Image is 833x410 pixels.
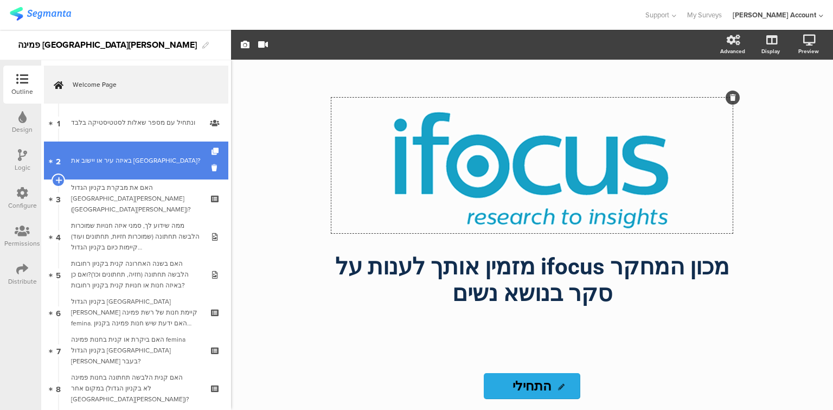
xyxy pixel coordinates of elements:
[18,36,197,54] div: פמינה [GEOGRAPHIC_DATA][PERSON_NAME]
[44,180,228,217] a: 3 האם את מבקרת בקניון הגדול [GEOGRAPHIC_DATA][PERSON_NAME] ([GEOGRAPHIC_DATA][PERSON_NAME])?
[71,220,201,253] div: ממה שידוע לך, סמני איזה חנויות שמוכרות הלבשה תחתונה (שמוכרות חזיות, תחתונים ועוד) קיימות כיום בקנ...
[57,117,60,129] span: 1
[44,331,228,369] a: 7 האם ביקרת או קנית בחנות פמינה femina בקניון הגדול [GEOGRAPHIC_DATA][PERSON_NAME] בעבר?
[56,382,61,394] span: 8
[212,148,221,155] i: Duplicate
[212,163,221,173] i: Delete
[44,255,228,293] a: 5 האם בשנה האחרונה קנית בקניון רחובות הלבשה תחתונה (חזיה, תחתונים וכו')?ואם כן באיזה חנות או חנוי...
[56,268,61,280] span: 5
[8,201,37,210] div: Configure
[484,373,580,399] input: Start
[71,334,201,367] div: האם ביקרת או קנית בחנות פמינה femina בקניון הגדול פתח תקווה בעבר?
[15,163,30,172] div: Logic
[71,117,201,128] div: ונתחיל עם מספר שאלות לסטטיסטיקה בלבד
[71,258,201,291] div: האם בשנה האחרונה קנית בקניון רחובות הלבשה תחתונה (חזיה, תחתונים וכו')?ואם כן באיזה חנות או חנויות...
[44,142,228,180] a: 2 באיזה עיר או יישוב את [GEOGRAPHIC_DATA]?
[44,66,228,104] a: Welcome Page
[44,217,228,255] a: 4 ממה שידוע לך, סמני איזה חנויות שמוכרות הלבשה תחתונה (שמוכרות חזיות, תחתונים ועוד) קיימות כיום ב...
[645,10,669,20] span: Support
[331,253,733,306] p: מכון המחקר ifocus מזמין אותך לענות על סקר בנושא נשים
[56,193,61,204] span: 3
[56,155,61,166] span: 2
[11,87,33,97] div: Outline
[720,47,745,55] div: Advanced
[12,125,33,134] div: Design
[71,296,201,329] div: בקניון הגדול פתח תקווה קיימת חנות של רשת פמינה femina. האם ידעת שיש חנות פמינה בקניון הגדול פתח ת...
[44,369,228,407] a: 8 האם קנית הלבשה תחתונה בחנות פמינה במקום אחר (לא בקניון הגדול [GEOGRAPHIC_DATA][PERSON_NAME])?
[71,155,201,166] div: באיזה עיר או יישוב את גרה?
[56,344,61,356] span: 7
[8,277,37,286] div: Distribute
[761,47,780,55] div: Display
[71,182,201,215] div: האם את מבקרת בקניון הגדול פתח תקווה (קניון אובנת)?
[4,239,40,248] div: Permissions
[44,293,228,331] a: 6 בקניון הגדול [GEOGRAPHIC_DATA][PERSON_NAME] קיימת חנות של רשת פמינה femina. האם ידעת שיש חנות פ...
[56,306,61,318] span: 6
[56,230,61,242] span: 4
[73,79,212,90] span: Welcome Page
[44,104,228,142] a: 1 ונתחיל עם מספר שאלות לסטטיסטיקה בלבד
[798,47,819,55] div: Preview
[71,372,201,405] div: האם קנית הלבשה תחתונה בחנות פמינה במקום אחר (לא בקניון הגדול פתח תקווה)?
[10,7,71,21] img: segmanta logo
[733,10,816,20] div: [PERSON_NAME] Account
